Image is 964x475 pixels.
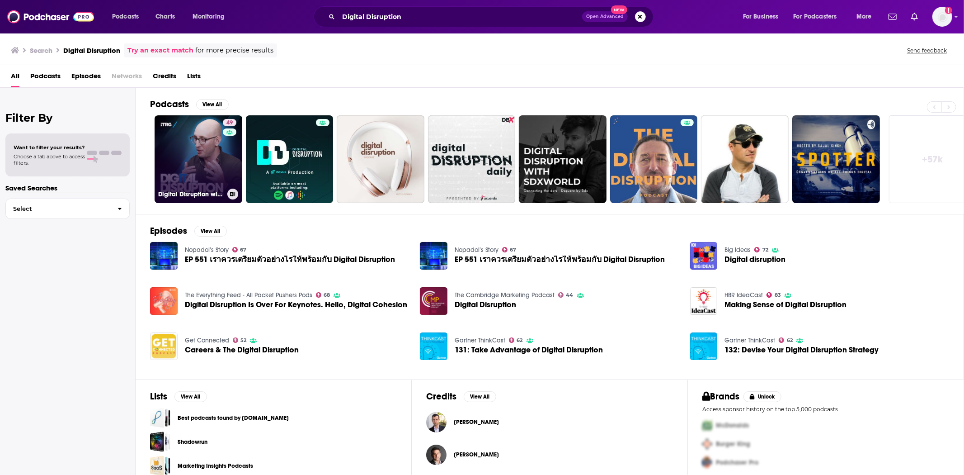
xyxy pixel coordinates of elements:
img: Making Sense of Digital Disruption [690,287,718,315]
img: 132: Devise Your Digital Disruption Strategy [690,332,718,360]
a: Gartner ThinkCast [724,337,775,344]
a: Get Connected [185,337,229,344]
a: HBR IdeaCast [724,291,763,299]
h2: Brands [702,391,740,402]
h3: Digital Disruption [63,46,120,55]
button: open menu [106,9,150,24]
button: View All [174,391,207,402]
a: Shadowrun [150,432,170,452]
span: Charts [155,10,175,23]
button: open menu [186,9,236,24]
span: New [611,5,627,14]
a: Nopadol’s Story [185,246,229,254]
span: McDonalds [716,422,749,429]
a: 132: Devise Your Digital Disruption Strategy [724,346,879,354]
button: open menu [737,9,790,24]
a: Try an exact match [127,45,193,56]
a: Credits [153,69,176,87]
a: The Everything Feed - All Packet Pushers Pods [185,291,312,299]
img: EP 551 เราควรเตรียมตัวอย่างไรให้พร้อมกับ Digital Disruption [150,242,178,270]
a: Episodes [71,69,101,87]
a: 49Digital Disruption with [PERSON_NAME] [155,115,242,203]
a: Big Ideas [724,246,751,254]
span: 68 [324,293,330,297]
span: 67 [240,248,246,252]
img: Second Pro Logo [699,435,716,453]
h2: Podcasts [150,99,189,110]
a: 83 [766,292,781,298]
a: 52 [233,337,247,343]
span: 62 [517,338,523,342]
img: EP 551 เราควรเตรียมตัวอย่างไรให้พร้อมกับ Digital Disruption [420,242,447,270]
span: 67 [510,248,517,252]
a: Digital Disruption Is Over For Keynotes. Hello, Digital Cohesion [185,301,407,309]
p: Access sponsor history on the top 5,000 podcasts. [702,406,949,413]
button: Dean StarkmanDean Starkman [426,440,673,469]
img: Careers & The Digital Disruption [150,332,178,360]
img: Podchaser - Follow, Share and Rate Podcasts [7,8,94,25]
a: Best podcasts found by digitalwellness.directory [150,408,170,428]
a: ListsView All [150,391,207,402]
img: Thales Teixeira [426,412,447,432]
span: 52 [240,338,246,342]
span: Select [6,206,110,212]
a: Dean Starkman [454,451,499,458]
a: 131: Take Advantage of Digital Disruption [455,346,603,354]
button: View All [196,99,229,110]
a: Marketing Insights Podcasts [178,461,253,471]
span: [PERSON_NAME] [454,451,499,458]
img: Third Pro Logo [699,453,716,472]
button: Thales TeixeiraThales Teixeira [426,408,673,437]
button: View All [194,226,227,237]
a: Lists [187,69,201,87]
button: Open AdvancedNew [582,11,628,22]
a: 68 [316,292,330,298]
a: 67 [502,247,517,252]
a: All [11,69,19,87]
button: Send feedback [904,47,950,54]
img: Digital disruption [690,242,718,270]
input: Search podcasts, credits, & more... [339,9,582,24]
a: EP 551 เราควรเตรียมตัวอย่างไรให้พร้อมกับ Digital Disruption [185,256,395,263]
h2: Filter By [5,111,130,124]
img: 131: Take Advantage of Digital Disruption [420,332,447,360]
h3: Digital Disruption with [PERSON_NAME] [158,190,224,198]
a: Gartner ThinkCast [455,337,505,344]
button: Select [5,199,130,219]
a: PodcastsView All [150,99,229,110]
img: Dean Starkman [426,445,447,465]
span: Podchaser Pro [716,459,758,466]
img: Digital Disruption Is Over For Keynotes. Hello, Digital Cohesion [150,287,178,315]
a: Shadowrun [178,437,207,447]
a: 49 [223,119,236,126]
span: Open Advanced [586,14,624,19]
a: 62 [509,337,523,343]
a: Podcasts [30,69,61,87]
img: Digital Disruption [420,287,447,315]
a: 44 [558,292,574,298]
a: Making Sense of Digital Disruption [724,301,846,309]
a: 67 [232,247,247,252]
a: EP 551 เราควรเตรียมตัวอย่างไรให้พร้อมกับ Digital Disruption [455,256,665,263]
a: Show notifications dropdown [885,9,900,24]
a: Nopadol’s Story [455,246,498,254]
a: Digital disruption [724,256,785,263]
a: Thales Teixeira [454,418,499,426]
span: 83 [775,293,781,297]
